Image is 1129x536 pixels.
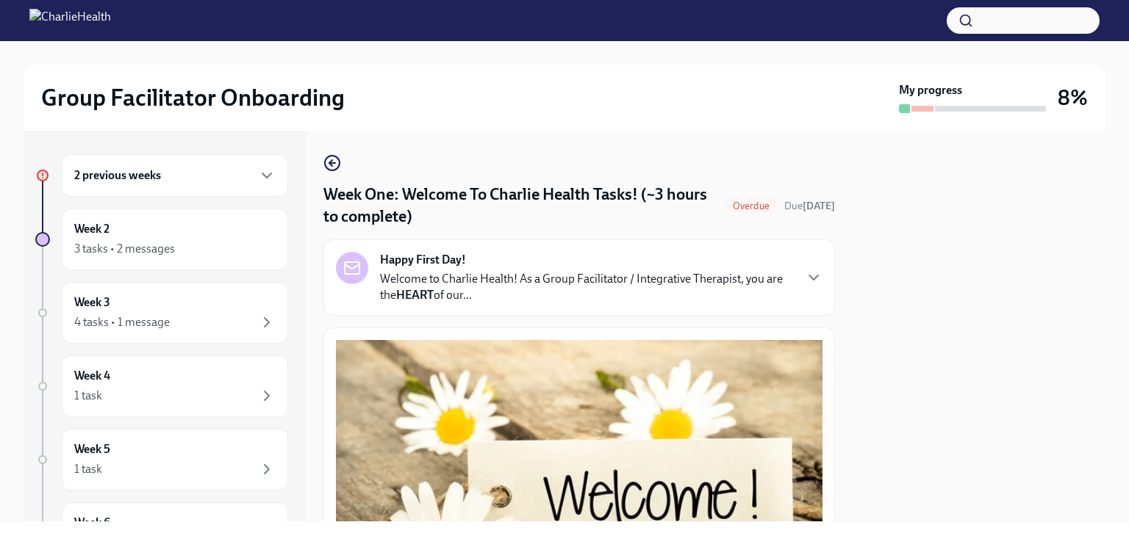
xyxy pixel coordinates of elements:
div: 1 task [74,461,102,477]
strong: [DATE] [803,200,835,212]
a: Week 23 tasks • 2 messages [35,209,288,270]
div: 4 tasks • 1 message [74,314,170,330]
div: 1 task [74,388,102,404]
span: Overdue [724,200,778,211]
h2: Group Facilitator Onboarding [41,83,345,112]
span: September 9th, 2025 10:00 [784,199,835,213]
h3: 8% [1058,84,1088,111]
a: Week 34 tasks • 1 message [35,282,288,344]
h4: Week One: Welcome To Charlie Health Tasks! (~3 hours to complete) [323,184,718,228]
span: Due [784,200,835,212]
h6: Week 2 [74,221,110,237]
a: Week 51 task [35,429,288,490]
h6: Week 3 [74,294,110,311]
strong: My progress [899,82,962,98]
a: Week 41 task [35,355,288,417]
strong: Happy First Day! [380,252,466,268]
div: 3 tasks • 2 messages [74,241,175,257]
div: 2 previous weeks [62,154,288,197]
h6: Week 5 [74,441,110,457]
h6: Week 4 [74,368,110,384]
h6: Week 6 [74,515,110,531]
h6: 2 previous weeks [74,167,161,184]
img: CharlieHealth [29,9,111,32]
strong: HEART [396,288,434,302]
p: Welcome to Charlie Health! As a Group Facilitator / Integrative Therapist, you are the of our... [380,271,793,303]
